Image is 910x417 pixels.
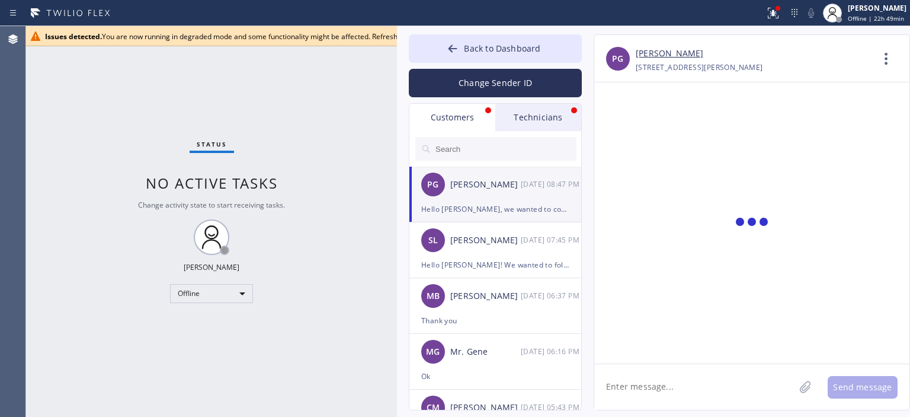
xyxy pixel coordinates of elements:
div: 09/05/2025 9:43 AM [521,400,582,414]
div: 09/05/2025 9:47 AM [521,177,582,191]
span: Offline | 22h 49min [848,14,904,23]
div: Offline [170,284,253,303]
div: Technicians [495,104,581,131]
span: Back to Dashboard [464,43,540,54]
div: 09/05/2025 9:45 AM [521,233,582,247]
button: Change Sender ID [409,69,582,97]
div: [STREET_ADDRESS][PERSON_NAME] [636,61,763,74]
button: Back to Dashboard [409,34,582,63]
div: [PERSON_NAME] [450,178,521,192]
span: Change activity state to start receiving tasks. [138,200,285,210]
div: Thank you [421,314,569,327]
div: Customers [409,104,495,131]
div: Hello [PERSON_NAME], we wanted to confirm your dryer vent cleaning appointment [DATE] and let you... [421,202,569,216]
div: [PERSON_NAME] [450,289,521,303]
div: [PERSON_NAME] [450,401,521,415]
div: [PERSON_NAME] [450,234,521,247]
span: No active tasks [146,173,278,193]
div: Hello [PERSON_NAME]! We wanted to follow up on Air Ducts Cleaning estimate and check if you have ... [421,258,569,272]
div: Ok [421,370,569,383]
div: [PERSON_NAME] [848,3,906,13]
span: SL [428,234,438,247]
b: Issues detected. [45,31,102,42]
div: [PERSON_NAME] [184,262,239,272]
input: Search [434,137,576,161]
button: Send message [828,376,898,399]
span: PG [612,52,623,66]
button: Mute [803,5,819,21]
div: 09/05/2025 9:16 AM [521,345,582,358]
div: You are now running in degraded mode and some functionality might be affected. Refresh or contact... [45,31,752,42]
span: MB [427,289,440,303]
span: MG [426,345,440,359]
span: Status [197,140,227,148]
span: PG [427,178,438,192]
div: 09/05/2025 9:37 AM [521,289,582,303]
a: [PERSON_NAME] [636,47,703,61]
div: Mr. Gene [450,345,521,359]
span: CM [427,401,440,415]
